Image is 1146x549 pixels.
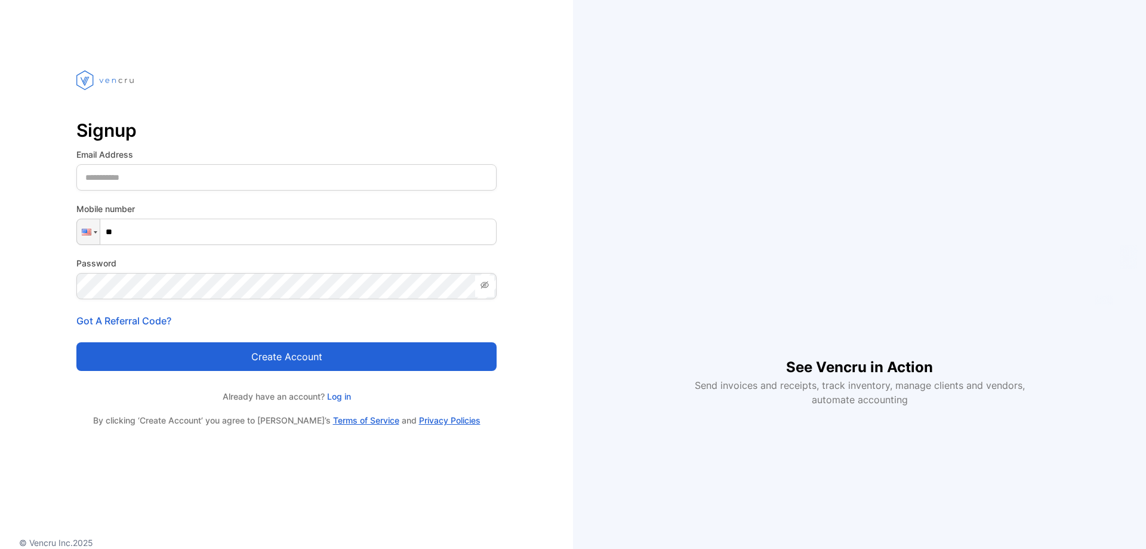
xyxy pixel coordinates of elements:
p: Already have an account? [76,390,497,403]
a: Privacy Policies [419,415,480,425]
label: Mobile number [76,203,497,215]
p: By clicking ‘Create Account’ you agree to [PERSON_NAME]’s and [76,415,497,427]
div: United States: + 1 [77,219,100,244]
iframe: YouTube video player [686,143,1033,338]
a: Log in [325,391,351,401]
label: Password [76,257,497,269]
button: Create account [76,342,497,371]
p: Signup [76,116,497,145]
img: vencru logo [76,48,136,112]
p: Send invoices and receipts, track inventory, manage clients and vendors, automate accounting [688,378,1031,407]
a: Terms of Service [333,415,399,425]
p: Got A Referral Code? [76,314,497,328]
h1: See Vencru in Action [786,338,933,378]
label: Email Address [76,148,497,161]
